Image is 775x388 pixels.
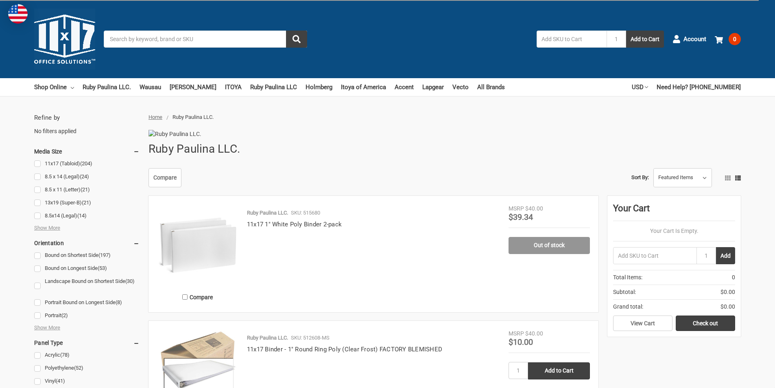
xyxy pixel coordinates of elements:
[720,303,735,311] span: $0.00
[34,197,140,208] a: 13x19 (Super-B)
[683,35,706,44] span: Account
[509,212,533,222] span: $39.34
[34,113,140,135] div: No filters applied
[8,4,28,24] img: duty and tax information for United States
[626,31,664,48] button: Add to Cart
[247,209,288,217] p: Ruby Paulina LLC.
[613,202,735,221] div: Your Cart
[34,158,140,169] a: 11x17 (Tabloid)
[34,350,140,361] a: Acrylic
[720,288,735,296] span: $0.00
[525,205,543,212] span: $40.00
[34,238,140,248] h5: Orientation
[34,9,95,70] img: 11x17.com
[247,346,442,353] a: 11x17 Binder - 1" Round Ring Poly (Clear Frost) FACTORY BLEMISHED
[148,138,240,160] h1: Ruby Paulina LLC.
[116,299,122,305] span: (8)
[34,210,140,221] a: 8.5x14 (Legal)
[172,114,214,120] span: Ruby Paulina LLC.
[34,250,140,261] a: Bound on Shortest Side
[613,247,696,264] input: Add SKU to Cart
[631,171,649,184] label: Sort By:
[225,78,242,96] a: ITOYA
[452,78,469,96] a: Vecto
[34,338,140,348] h5: Panel Type
[672,28,706,50] a: Account
[613,227,735,235] p: Your Cart Is Empty.
[140,78,161,96] a: Wausau
[60,352,70,358] span: (78)
[306,78,332,96] a: Holmberg
[715,28,741,50] a: 0
[716,247,735,264] button: Add
[509,329,524,338] div: MSRP
[247,334,288,342] p: Ruby Paulina LLC.
[182,294,188,300] input: Compare
[291,334,330,342] p: SKU: 512608-MS
[34,263,140,274] a: Bound on Longest Side
[34,297,140,308] a: Portrait Bound on Longest Side
[80,173,89,180] span: (24)
[125,278,135,284] span: (30)
[34,171,140,182] a: 8.5 x 14 (Legal)
[291,209,320,217] p: SKU: 515680
[509,237,590,254] a: Out of stock
[148,168,181,188] a: Compare
[34,147,140,156] h5: Media Size
[34,376,140,387] a: Vinyl
[632,78,648,96] a: USD
[528,362,590,379] input: Add to Cart
[341,78,386,96] a: Itoya of America
[537,31,607,48] input: Add SKU to Cart
[395,78,414,96] a: Accent
[477,78,505,96] a: All Brands
[250,78,297,96] a: Ruby Paulina LLC
[83,78,131,96] a: Ruby Paulina LLC.
[613,316,672,331] a: View Cart
[170,78,216,96] a: [PERSON_NAME]
[34,184,140,195] a: 8.5 x 11 (Letter)
[61,312,68,318] span: (2)
[34,78,74,96] a: Shop Online
[613,303,643,311] span: Grand total:
[148,114,162,120] a: Home
[34,310,140,321] a: Portrait
[732,273,735,282] span: 0
[525,330,543,337] span: $40.00
[34,363,140,374] a: Polyethylene
[148,130,226,138] img: Ruby Paulina LLC.
[509,204,524,213] div: MSRP
[657,78,741,96] a: Need Help? [PHONE_NUMBER]
[157,204,238,286] img: 11x17 1" White Poly Binder 2-pack
[80,160,92,167] span: (204)
[104,31,307,48] input: Search by keyword, brand or SKU
[613,288,636,296] span: Subtotal:
[81,186,90,193] span: (21)
[98,265,107,271] span: (53)
[729,33,741,45] span: 0
[74,365,83,371] span: (52)
[247,221,342,228] a: 11x17 1" White Poly Binder 2-pack
[422,78,444,96] a: Lapgear
[34,276,140,295] a: Landscape Bound on Shortest Side
[34,113,140,123] h5: Refine by
[34,224,60,232] span: Show More
[56,378,65,384] span: (41)
[676,316,735,331] a: Check out
[82,199,91,206] span: (21)
[157,290,238,304] label: Compare
[77,213,87,219] span: (14)
[98,252,111,258] span: (197)
[34,324,60,332] span: Show More
[613,273,642,282] span: Total Items:
[509,337,533,347] span: $10.00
